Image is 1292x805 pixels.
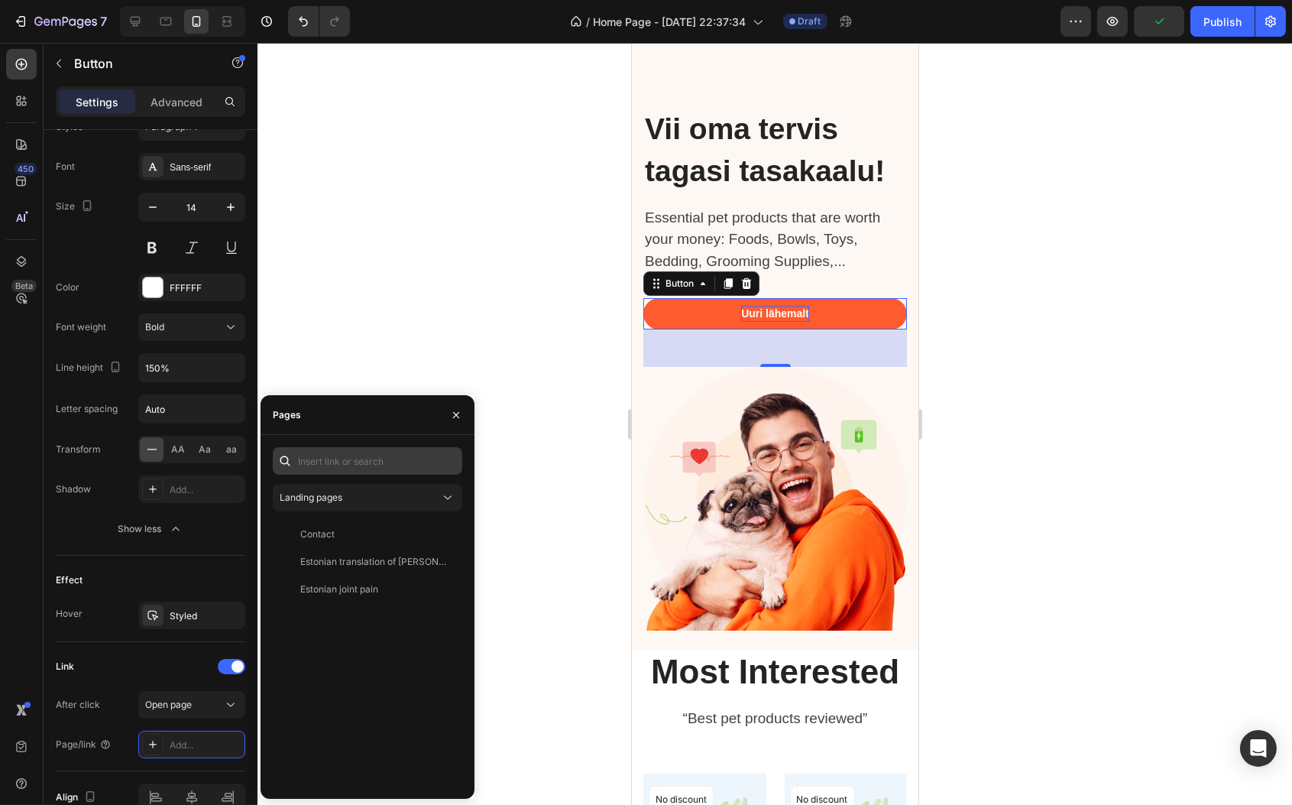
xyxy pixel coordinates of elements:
[56,738,112,751] div: Page/link
[15,163,37,175] div: 450
[24,750,75,764] p: No discount
[300,583,378,596] div: Estonian joint pain
[1203,14,1242,30] div: Publish
[56,482,91,496] div: Shadow
[280,492,342,503] span: Landing pages
[151,94,202,110] p: Advanced
[632,43,918,805] iframe: Design area
[56,443,101,456] div: Transform
[100,12,107,31] p: 7
[56,402,118,416] div: Letter spacing
[74,54,204,73] p: Button
[138,313,245,341] button: Bold
[56,607,83,621] div: Hover
[56,320,106,334] div: Font weight
[170,281,241,295] div: FFFFFF
[11,280,37,292] div: Beta
[139,354,244,381] input: Auto
[1240,730,1277,767] div: Open Intercom Messenger
[798,15,821,28] span: Draft
[594,14,746,30] span: Home Page - [DATE] 22:37:34
[56,573,83,587] div: Effect
[288,6,350,37] div: Undo/Redo
[145,321,164,333] span: Bold
[56,698,100,712] div: After click
[273,447,462,475] input: Insert link or search
[118,521,183,537] div: Show less
[300,555,447,569] div: Estonian translation of [PERSON_NAME]#2
[170,609,241,623] div: Styled
[273,408,301,422] div: Pages
[139,395,244,423] input: Auto
[1190,6,1255,37] button: Publish
[172,443,186,456] span: AA
[56,358,125,378] div: Line height
[6,6,114,37] button: 7
[227,443,238,456] span: aa
[170,738,241,752] div: Add...
[165,750,216,764] p: No discount
[56,281,79,294] div: Color
[170,483,241,497] div: Add...
[170,161,241,174] div: Sans-serif
[56,660,74,674] div: Link
[587,14,591,30] span: /
[56,515,245,543] button: Show less
[145,699,192,710] span: Open page
[199,443,212,456] span: Aa
[300,527,335,541] div: Contact
[56,160,75,174] div: Font
[138,691,245,719] button: Open page
[76,94,118,110] p: Settings
[56,196,96,217] div: Size
[273,484,462,511] button: Landing pages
